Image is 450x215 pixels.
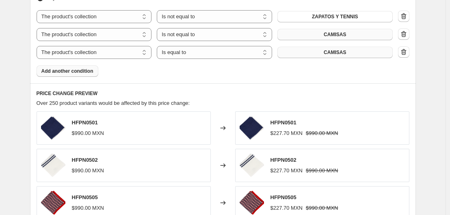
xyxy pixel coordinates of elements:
img: 749b8724f3deb4b7ac09200dd06c753c17aa747a_80x.png [240,153,264,178]
span: CAMISAS [324,49,346,56]
span: $227.70 MXN [270,130,303,136]
h6: PRICE CHANGE PREVIEW [37,90,409,97]
span: HFPN0505 [72,194,98,200]
span: CAMISAS [324,31,346,38]
button: ZAPATOS Y TENNIS [277,11,393,22]
img: 749b8724f3deb4b7ac09200dd06c753c17aa747a_80x.png [41,153,65,178]
span: HFPN0501 [270,119,296,126]
img: ecf05ee592c85a9bed9cefd863b52cec6e87747b_80x.png [41,191,65,215]
span: $227.70 MXN [270,167,303,174]
span: $990.00 MXN [306,130,338,136]
button: Add another condition [37,65,98,77]
span: HFPN0501 [72,119,98,126]
span: HFPN0502 [72,157,98,163]
button: CAMISAS [277,47,393,58]
span: $990.00 MXN [72,205,104,211]
span: ZAPATOS Y TENNIS [312,13,358,20]
span: Over 250 product variants would be affected by this price change: [37,100,190,106]
img: ecf05ee592c85a9bed9cefd863b52cec6e87747b_80x.png [240,191,264,215]
button: CAMISAS [277,29,393,40]
span: $990.00 MXN [72,130,104,136]
span: HFPN0505 [270,194,296,200]
span: Add another condition [41,68,93,74]
img: e581eaecf540950018ef3ea36ac9e36cdedc0bc6_80x.png [240,116,264,140]
span: HFPN0502 [270,157,296,163]
span: $990.00 MXN [306,205,338,211]
span: $990.00 MXN [306,167,338,174]
span: $990.00 MXN [72,167,104,174]
span: $227.70 MXN [270,205,303,211]
img: e581eaecf540950018ef3ea36ac9e36cdedc0bc6_80x.png [41,116,65,140]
